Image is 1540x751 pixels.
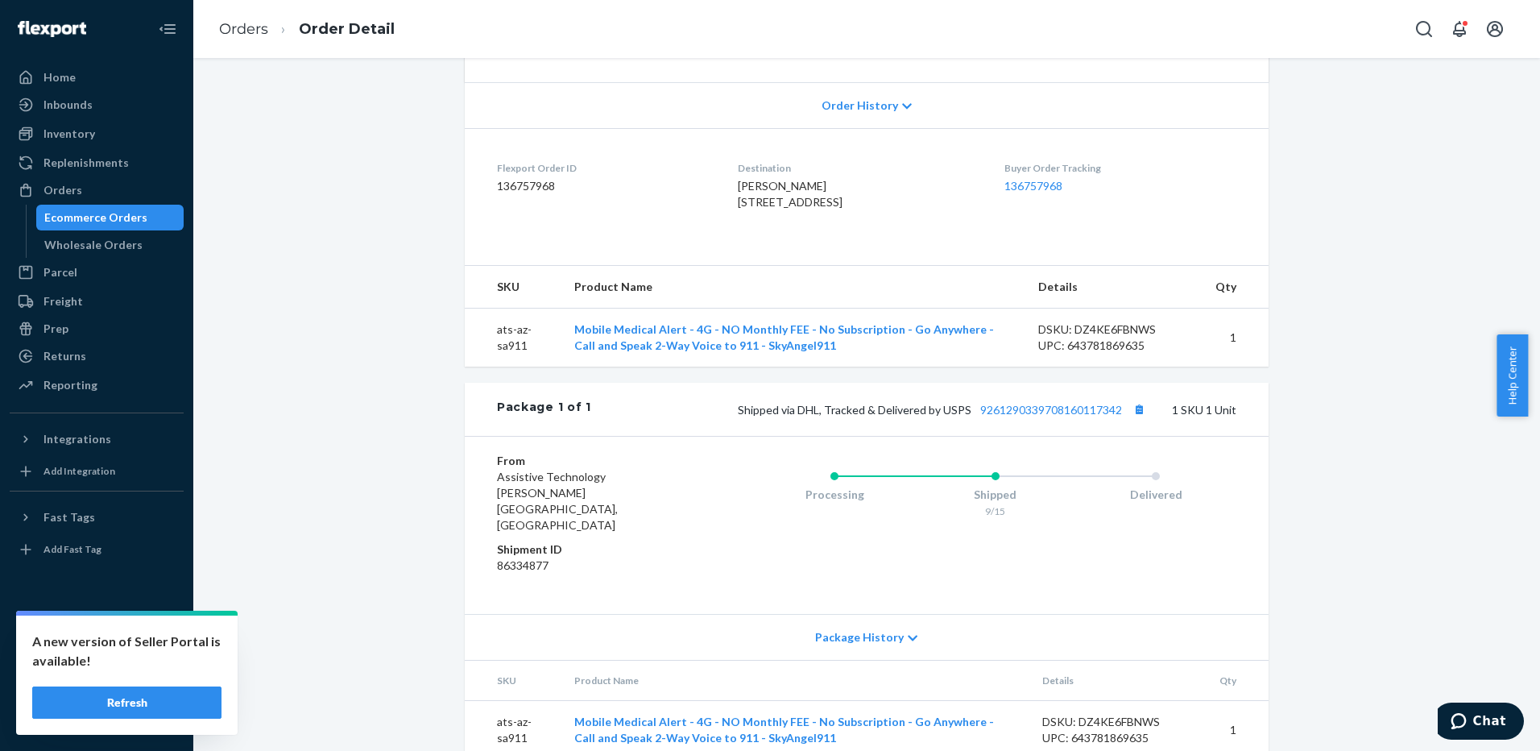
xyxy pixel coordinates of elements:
a: Freight [10,288,184,314]
div: Wholesale Orders [44,237,143,253]
dt: Flexport Order ID [497,161,712,175]
div: Home [43,69,76,85]
a: Mobile Medical Alert - 4G - NO Monthly FEE - No Subscription - Go Anywhere - Call and Speak 2-Way... [574,322,994,352]
div: Inventory [43,126,95,142]
button: Open notifications [1443,13,1476,45]
span: Package History [815,629,904,645]
dt: From [497,453,689,469]
div: Processing [754,487,915,503]
a: Wholesale Orders [36,232,184,258]
th: Qty [1203,266,1269,309]
a: Mobile Medical Alert - 4G - NO Monthly FEE - No Subscription - Go Anywhere - Call and Speak 2-Way... [574,715,994,745]
span: Order History [822,98,898,114]
div: DSKU: DZ4KE6FBNWS [1038,322,1190,338]
a: Settings [10,624,184,649]
div: DSKU: DZ4KE6FBNWS [1042,714,1194,730]
th: Details [1029,661,1207,701]
span: [PERSON_NAME] [STREET_ADDRESS] [738,179,842,209]
div: Replenishments [43,155,129,171]
a: Add Integration [10,458,184,484]
a: 9261290339708160117342 [980,403,1122,417]
th: SKU [465,266,561,309]
button: Help Center [1497,334,1528,417]
a: Returns [10,343,184,369]
dd: 86334877 [497,558,689,574]
img: Flexport logo [18,21,86,37]
a: 136757968 [1004,179,1062,193]
a: Add Fast Tag [10,537,184,562]
div: Orders [43,182,82,198]
td: 1 [1203,309,1269,367]
div: UPC: 643781869635 [1038,338,1190,354]
th: Product Name [561,266,1026,309]
a: Parcel [10,259,184,285]
a: Prep [10,316,184,342]
iframe: Opens a widget where you can chat to one of our agents [1438,703,1524,743]
div: Reporting [43,377,97,393]
p: A new version of Seller Portal is available! [32,632,221,670]
div: Returns [43,348,86,364]
button: Give Feedback [10,706,184,732]
div: Ecommerce Orders [44,210,147,226]
a: Reporting [10,372,184,398]
a: Inventory [10,121,184,147]
a: Orders [219,20,268,38]
div: 9/15 [915,504,1076,518]
div: Add Integration [43,464,115,478]
a: Order Detail [299,20,395,38]
span: Shipped via DHL, Tracked & Delivered by USPS [738,403,1149,417]
div: Add Fast Tag [43,542,101,556]
dt: Buyer Order Tracking [1004,161,1236,175]
div: Shipped [915,487,1076,503]
div: Package 1 of 1 [497,399,591,420]
div: Delivered [1075,487,1236,503]
button: Integrations [10,426,184,452]
span: Assistive Technology [PERSON_NAME][GEOGRAPHIC_DATA], [GEOGRAPHIC_DATA] [497,470,618,532]
th: Qty [1207,661,1269,701]
button: Open Search Box [1408,13,1440,45]
a: Inbounds [10,92,184,118]
div: Parcel [43,264,77,280]
button: Refresh [32,687,221,719]
ol: breadcrumbs [206,6,408,53]
div: Fast Tags [43,509,95,525]
div: Freight [43,293,83,309]
div: 1 SKU 1 Unit [591,399,1236,420]
th: Details [1025,266,1203,309]
dt: Destination [738,161,978,175]
button: Close Navigation [151,13,184,45]
a: Help Center [10,678,184,704]
div: Prep [43,321,68,337]
button: Open account menu [1479,13,1511,45]
a: Ecommerce Orders [36,205,184,230]
dt: Shipment ID [497,541,689,558]
a: Replenishments [10,150,184,176]
a: Home [10,64,184,90]
td: ats-az-sa911 [465,309,561,367]
button: Copy tracking number [1128,399,1149,420]
div: UPC: 643781869635 [1042,730,1194,746]
button: Fast Tags [10,504,184,530]
th: Product Name [561,661,1029,701]
div: Integrations [43,431,111,447]
a: Orders [10,177,184,203]
button: Talk to Support [10,651,184,677]
div: Inbounds [43,97,93,113]
th: SKU [465,661,561,701]
dd: 136757968 [497,178,712,194]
